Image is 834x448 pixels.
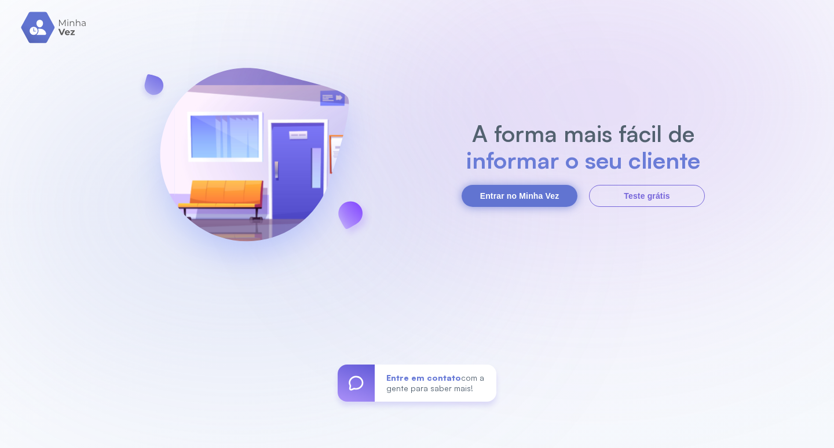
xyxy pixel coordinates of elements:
span: Entre em contato [386,373,461,383]
button: Entrar no Minha Vez [462,185,577,207]
h2: A forma mais fácil de [466,120,701,147]
h2: informar o seu cliente [466,147,701,173]
img: logo.svg [21,12,87,43]
a: Entre em contatocom a gente para saber mais! [338,365,496,402]
img: banner-login.svg [129,37,379,289]
div: com a gente para saber mais! [375,365,496,402]
button: Teste grátis [589,185,705,207]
